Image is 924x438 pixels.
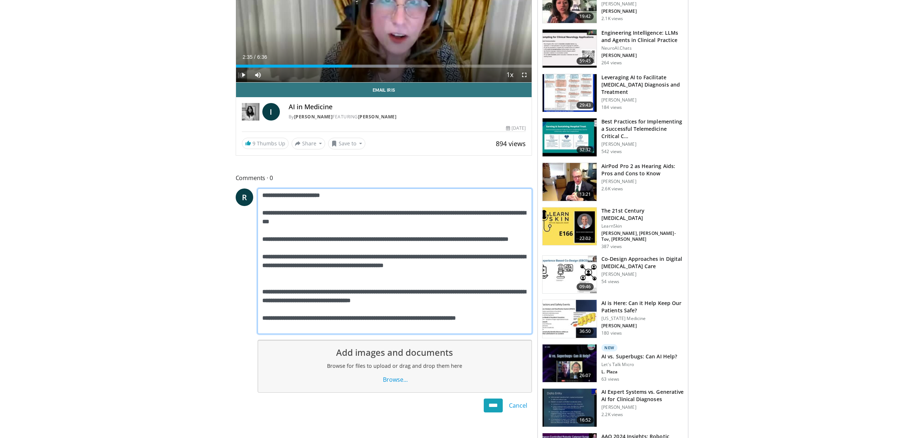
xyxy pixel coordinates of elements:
[542,163,684,201] a: 13:21 AirPod Pro 2 as Hearing Aids: Pros and Cons to Know [PERSON_NAME] 2.6K views
[496,139,526,148] span: 894 views
[542,29,684,68] a: 59:45 Engineering Intelligence: LLMs and Agents in Clinical Practice NeuroAI.Chats [PERSON_NAME] ...
[577,57,594,65] span: 59:45
[601,388,684,403] h3: AI Expert Systems vs. Generative AI for Clinical Diagnoses
[577,13,594,20] span: 19:42
[543,163,597,201] img: a78774a7-53a7-4b08-bcf0-1e3aa9dc638f.150x105_q85_crop-smart_upscale.jpg
[543,118,597,156] img: b12dae1b-5470-4178-b022-d9bdaad706a6.150x105_q85_crop-smart_upscale.jpg
[242,103,259,121] img: Dr. Iris Gorfinkel
[236,188,253,206] a: R
[236,173,532,183] span: Comments 0
[543,256,597,294] img: eff7de8f-077c-4608-80ca-f678e94f3178.150x105_q85_crop-smart_upscale.jpg
[542,388,684,427] a: 16:52 AI Expert Systems vs. Generative AI for Clinical Diagnoses [PERSON_NAME] 2.2K views
[601,163,684,177] h3: AirPod Pro 2 as Hearing Aids: Pros and Cons to Know
[601,207,684,222] h3: The 21st Century [MEDICAL_DATA]
[601,149,622,155] p: 542 views
[601,8,684,14] p: [PERSON_NAME]
[289,103,526,111] h4: AI in Medicine
[577,235,594,242] span: 22:02
[601,412,623,418] p: 2.2K views
[601,231,684,242] p: [PERSON_NAME], [PERSON_NAME]-Tov, [PERSON_NAME]
[577,372,594,379] span: 26:07
[543,344,597,382] img: c50c24ec-d60b-4e37-882b-bdb37b551a6b.150x105_q85_crop-smart_upscale.jpg
[601,29,684,44] h3: Engineering Intelligence: LLMs and Agents in Clinical Practice
[601,53,684,58] p: [PERSON_NAME]
[292,138,326,149] button: Share
[601,223,684,229] p: LearnSkin
[601,45,684,51] p: NeuroAI.Chats
[543,30,597,68] img: ea6b8c10-7800-4812-b957-8d44f0be21f9.150x105_q85_crop-smart_upscale.jpg
[242,138,289,149] a: 9 Thumbs Up
[601,271,684,277] p: [PERSON_NAME]
[262,103,280,121] a: I
[601,279,619,285] p: 54 views
[236,83,532,97] a: Email Iris
[601,244,622,250] p: 387 views
[601,323,684,329] p: [PERSON_NAME]
[577,283,594,290] span: 09:46
[601,353,677,360] h3: AI vs. Superbugs: Can AI Help?
[601,376,619,382] p: 63 views
[577,102,594,109] span: 29:43
[601,300,684,314] h3: AI is Here: Can it Help Keep Our Patients Safe?
[601,1,684,7] p: [PERSON_NAME]
[601,362,677,367] p: Let's Talk Micro
[236,68,251,82] button: Play
[543,207,597,245] img: 25431246-1269-42a8-a8a5-913a9f51cb16.150x105_q85_crop-smart_upscale.jpg
[289,114,526,120] div: By FEATURING
[577,416,594,424] span: 16:52
[577,191,594,198] span: 13:21
[328,138,365,149] button: Save to
[601,330,622,336] p: 180 views
[601,16,623,22] p: 2.1K views
[543,74,597,112] img: a028b2ed-2799-4348-b6b4-733b0fc51b04.150x105_q85_crop-smart_upscale.jpg
[243,54,252,60] span: 2:35
[601,118,684,140] h3: Best Practices for Implementing a Successful Telemedicine Critical C…
[601,404,684,410] p: [PERSON_NAME]
[601,97,684,103] p: [PERSON_NAME]
[254,54,256,60] span: /
[252,140,255,147] span: 9
[601,60,622,66] p: 264 views
[601,74,684,96] h3: Leveraging AI to Facilitate [MEDICAL_DATA] Diagnosis and Treatment
[601,344,617,351] p: New
[264,346,526,359] h1: Add images and documents
[542,74,684,113] a: 29:43 Leveraging AI to Facilitate [MEDICAL_DATA] Diagnosis and Treatment [PERSON_NAME] 184 views
[601,141,684,147] p: [PERSON_NAME]
[601,104,622,110] p: 184 views
[504,399,532,412] a: Cancel
[542,118,684,157] a: 32:32 Best Practices for Implementing a Successful Telemedicine Critical C… [PERSON_NAME] 542 views
[542,207,684,250] a: 22:02 The 21st Century [MEDICAL_DATA] LearnSkin [PERSON_NAME], [PERSON_NAME]-Tov, [PERSON_NAME] 3...
[236,65,532,68] div: Progress Bar
[542,344,684,383] a: 26:07 New AI vs. Superbugs: Can AI Help? Let's Talk Micro L. Plaza 63 views
[601,179,684,184] p: [PERSON_NAME]
[294,114,333,120] a: [PERSON_NAME]
[506,125,526,132] div: [DATE]
[264,362,526,370] h2: Browse for files to upload or drag and drop them here
[251,68,265,82] button: Mute
[601,255,684,270] h3: Co-Design Approaches in Digital [MEDICAL_DATA] Care
[377,373,412,386] a: Browse...
[577,328,594,335] span: 36:50
[502,68,517,82] button: Playback Rate
[517,68,532,82] button: Fullscreen
[601,316,684,321] p: [US_STATE] Medicine
[543,389,597,427] img: 1bf82db2-8afa-4218-83ea-e842702db1c4.150x105_q85_crop-smart_upscale.jpg
[542,300,684,338] a: 36:50 AI is Here: Can it Help Keep Our Patients Safe? [US_STATE] Medicine [PERSON_NAME] 180 views
[542,255,684,294] a: 09:46 Co-Design Approaches in Digital [MEDICAL_DATA] Care [PERSON_NAME] 54 views
[543,300,597,338] img: 827094c5-6f5e-4c9f-8b62-17603927959e.150x105_q85_crop-smart_upscale.jpg
[601,369,677,375] p: L. Plaza
[601,186,623,192] p: 2.6K views
[358,114,397,120] a: [PERSON_NAME]
[577,146,594,153] span: 32:32
[257,54,267,60] span: 6:36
